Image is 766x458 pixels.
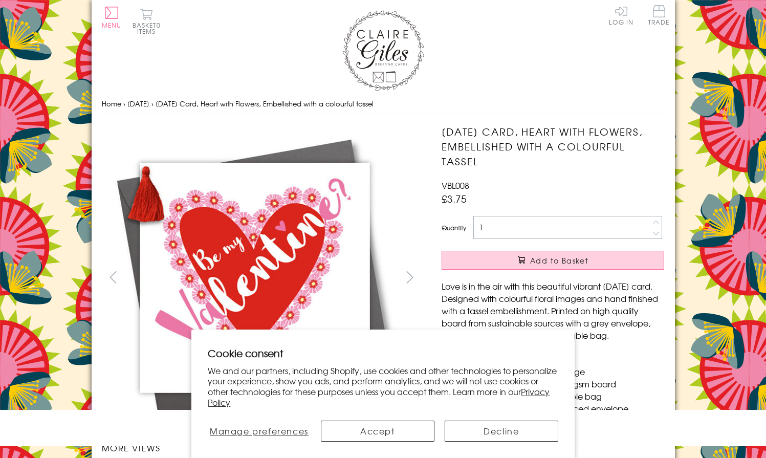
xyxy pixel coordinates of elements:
a: Log In [609,5,633,25]
img: Claire Giles Greetings Cards [342,10,424,91]
button: Add to Basket [442,251,664,270]
p: Love is in the air with this beautiful vibrant [DATE] card. Designed with colourful floral images... [442,280,664,341]
button: Decline [445,421,558,442]
p: We and our partners, including Shopify, use cookies and other technologies to personalize your ex... [208,365,558,408]
button: Menu [102,7,122,28]
button: prev [102,266,125,289]
img: Valentine's Day Card, Heart with Flowers, Embellished with a colourful tassel [101,124,408,431]
label: Quantity [442,223,466,232]
span: › [151,99,154,108]
span: Add to Basket [530,255,588,266]
button: Manage preferences [208,421,310,442]
img: Valentine's Day Card, Heart with Flowers, Embellished with a colourful tassel [421,124,728,431]
span: Manage preferences [210,425,309,437]
a: Trade [648,5,670,27]
nav: breadcrumbs [102,94,665,115]
h2: Cookie consent [208,346,558,360]
span: [DATE] Card, Heart with Flowers, Embellished with a colourful tassel [156,99,374,108]
span: £3.75 [442,191,467,206]
span: VBL008 [442,179,469,191]
button: Accept [321,421,434,442]
span: Menu [102,20,122,30]
a: Home [102,99,121,108]
button: Basket0 items [133,8,161,34]
h3: More views [102,442,422,454]
span: Trade [648,5,670,25]
a: Privacy Policy [208,385,550,408]
span: 0 items [137,20,161,36]
a: [DATE] [127,99,149,108]
span: › [123,99,125,108]
button: next [398,266,421,289]
h1: [DATE] Card, Heart with Flowers, Embellished with a colourful tassel [442,124,664,168]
